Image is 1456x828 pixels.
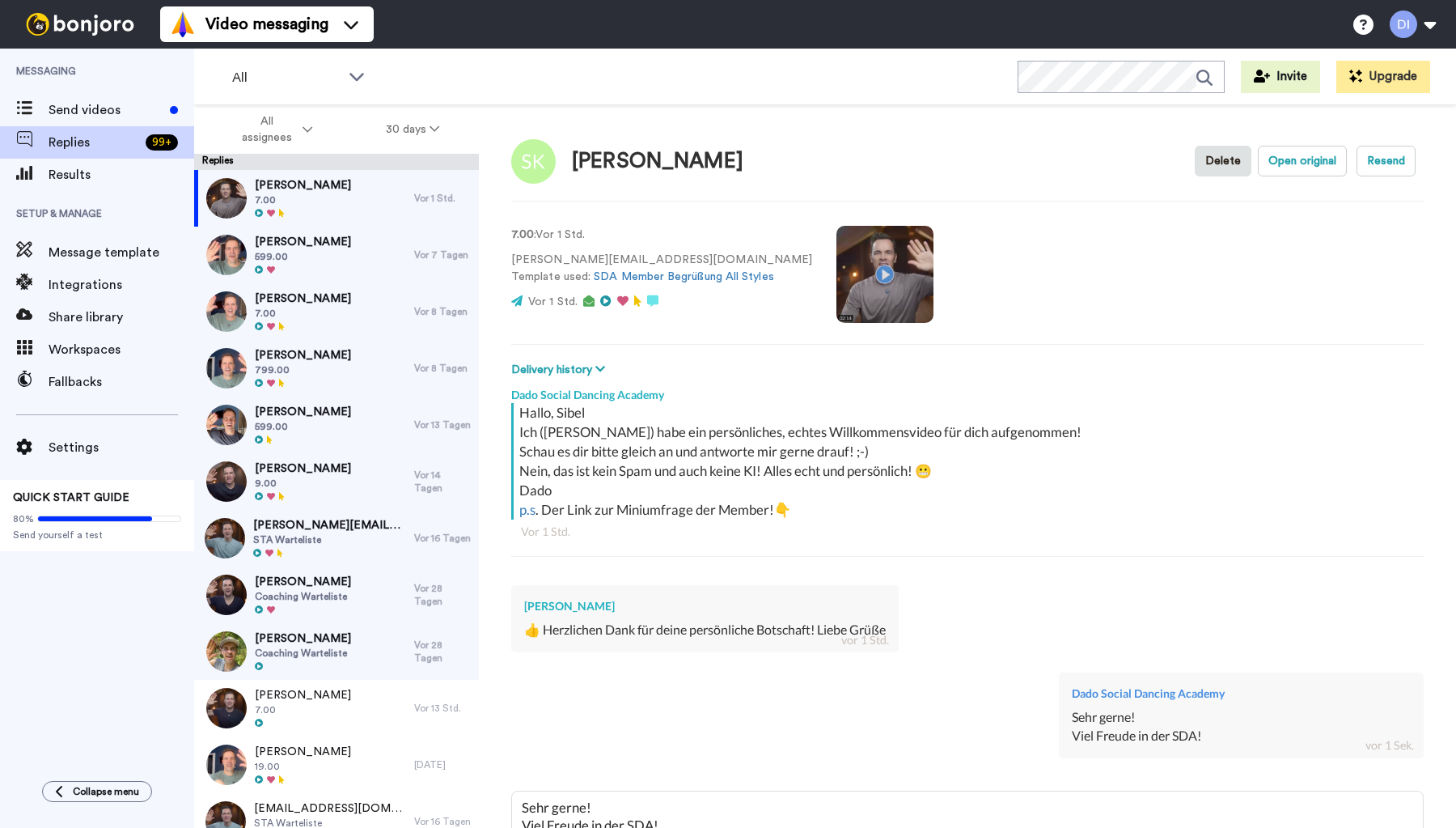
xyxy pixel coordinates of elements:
span: [PERSON_NAME] [255,404,351,420]
img: bj-logo-header-white.svg [19,13,141,36]
span: Send videos [49,100,163,120]
span: Integrations [49,275,194,295]
img: 68d342a0-2cfb-471d-b5b0-5f61eb65d094-thumb.jpg [206,348,247,389]
div: Vor 1 Std. [414,192,471,205]
div: [PERSON_NAME] [524,598,886,614]
span: Replies [49,133,139,152]
span: Message template [49,243,194,262]
span: [PERSON_NAME][EMAIL_ADDRESS][DOMAIN_NAME] [253,517,406,533]
img: b4927d95-0ec0-406d-9fce-76c741461474-thumb.jpg [206,688,247,728]
img: Image of Sibel Klapschi [511,139,556,184]
div: 99 + [146,134,178,151]
div: Vor 8 Tagen [414,362,471,375]
span: Video messaging [205,13,328,36]
img: 487fafec-d23a-4c5e-bf96-3fc1b20b1fe6-thumb.jpg [206,178,247,219]
span: 7.00 [255,307,351,320]
div: Vor 8 Tagen [414,305,471,318]
a: [PERSON_NAME]7.00Vor 8 Tagen [194,283,479,340]
img: ae18928f-a86a-48f7-b2e5-38c966374dec-thumb.jpg [206,745,247,785]
a: p.s [519,501,535,518]
a: [PERSON_NAME]9.00Vor 14 Tagen [194,453,479,510]
a: [PERSON_NAME]7.00Vor 1 Std. [194,170,479,227]
strong: 7.00 [511,229,534,240]
a: [PERSON_NAME]19.00[DATE] [194,737,479,793]
span: [PERSON_NAME] [255,461,351,477]
div: [DATE] [414,758,471,771]
div: Dado Social Dancing Academy [511,379,1424,403]
span: 19.00 [255,760,351,773]
span: 599.00 [255,250,351,263]
span: Fallbacks [49,372,194,392]
a: [PERSON_NAME]Coaching WartelisteVor 28 Tagen [194,623,479,680]
a: [PERSON_NAME]599.00Vor 7 Tagen [194,227,479,283]
span: Results [49,165,194,185]
span: [PERSON_NAME] [255,574,351,590]
span: Coaching Warteliste [255,590,351,603]
img: ec042a3b-4def-4cc7-9935-8893932f6e17-thumb.jpg [206,235,247,275]
button: 30 days [349,115,476,144]
img: 45fe858f-5d18-4f6d-b6bf-f11ae9e880e8-thumb.jpg [205,518,245,558]
span: Coaching Warteliste [255,647,351,660]
span: Settings [49,438,194,457]
div: Vor 7 Tagen [414,248,471,261]
a: SDA Member Begrüßung All Styles [594,271,773,282]
button: Delivery history [511,361,610,379]
span: 7.00 [255,193,351,206]
a: [PERSON_NAME]Coaching WartelisteVor 28 Tagen [194,567,479,623]
a: [PERSON_NAME]799.00Vor 8 Tagen [194,340,479,397]
button: Upgrade [1336,61,1430,93]
img: 5975356e-ad93-4176-ae4e-20fe3da97637-thumb.jpg [206,575,247,615]
a: [PERSON_NAME]599.00Vor 13 Tagen [194,397,479,453]
button: Open original [1258,146,1347,176]
div: Vor 28 Tagen [414,639,471,665]
div: 👍 Herzlichen Dank für deine persönliche Botschaft! Liebe Grüße [524,621,886,639]
span: [PERSON_NAME] [255,687,351,703]
span: 799.00 [255,363,351,376]
img: 6d7cb4de-495a-470d-a4ff-a05d34193018-thumb.jpg [206,631,247,672]
div: Vor 13 Tagen [414,418,471,431]
span: [EMAIL_ADDRESS][DOMAIN_NAME] [254,800,406,817]
span: Send yourself a test [13,529,181,541]
img: 0a5e0ed5-4776-469c-8ea4-968e8eb3817a-thumb.jpg [206,405,247,445]
button: Resend [1357,146,1416,176]
div: vor 1 Std. [841,632,889,648]
button: Collapse menu [42,781,152,802]
span: QUICK START GUIDE [13,492,129,503]
div: Vor 28 Tagen [414,582,471,608]
p: : Vor 1 Std. [511,227,812,244]
a: [PERSON_NAME]7.00Vor 13 Std. [194,680,479,737]
span: 599.00 [255,420,351,433]
div: Vor 16 Tagen [414,815,471,828]
div: Vor 16 Tagen [414,532,471,545]
span: Share library [49,308,194,327]
span: 9.00 [255,477,351,490]
button: Delete [1195,146,1251,176]
div: Vor 13 Std. [414,702,471,715]
span: [PERSON_NAME] [255,347,351,363]
div: Replies [194,154,479,170]
p: [PERSON_NAME][EMAIL_ADDRESS][DOMAIN_NAME] Template used: [511,252,812,286]
div: Vor 14 Tagen [414,469,471,495]
span: STA Warteliste [253,533,406,546]
span: 80% [13,512,34,525]
span: Vor 1 Std. [528,296,578,308]
span: [PERSON_NAME] [255,744,351,760]
a: [PERSON_NAME][EMAIL_ADDRESS][DOMAIN_NAME]STA WartelisteVor 16 Tagen [194,510,479,567]
span: Workspaces [49,340,194,359]
span: All assignees [234,113,299,146]
img: 586380fa-fbde-4cf4-b596-f9c64f3fbadd-thumb.jpg [206,461,247,502]
span: [PERSON_NAME] [255,234,351,250]
div: Hallo, Sibel Ich ([PERSON_NAME]) habe ein persönliches, echtes Willkommensvideo für dich aufgenom... [519,403,1420,520]
img: vm-color.svg [170,11,196,37]
div: [PERSON_NAME] [572,150,743,173]
button: Invite [1241,61,1320,93]
span: [PERSON_NAME] [255,291,351,307]
div: Vor 1 Std. [521,524,1414,540]
div: vor 1 Sek. [1365,737,1414,754]
div: Dado Social Dancing Academy [1072,686,1411,702]
div: Sehr gerne! Viel Freude in der SDA! [1072,708,1411,745]
span: [PERSON_NAME] [255,177,351,193]
span: All [232,68,341,87]
span: 7.00 [255,703,351,716]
